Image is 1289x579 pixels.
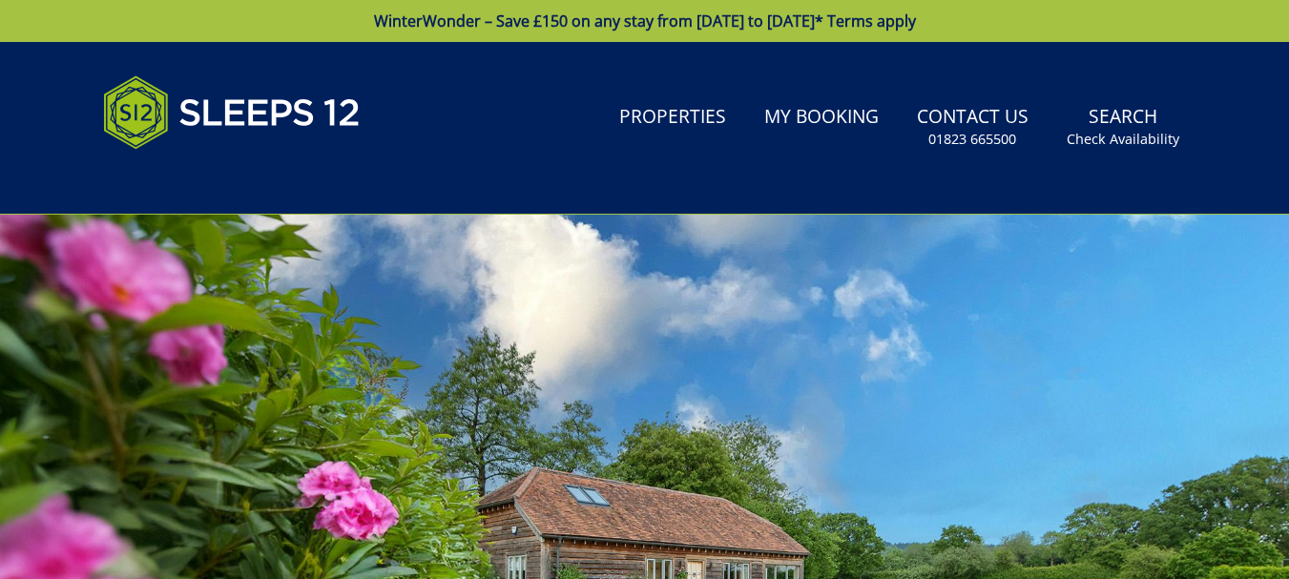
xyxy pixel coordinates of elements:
a: Contact Us01823 665500 [909,96,1036,158]
a: SearchCheck Availability [1059,96,1187,158]
small: 01823 665500 [928,130,1016,149]
a: Properties [612,96,734,139]
a: My Booking [757,96,886,139]
iframe: Customer reviews powered by Trustpilot [94,172,294,188]
img: Sleeps 12 [103,65,361,160]
small: Check Availability [1067,130,1179,149]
